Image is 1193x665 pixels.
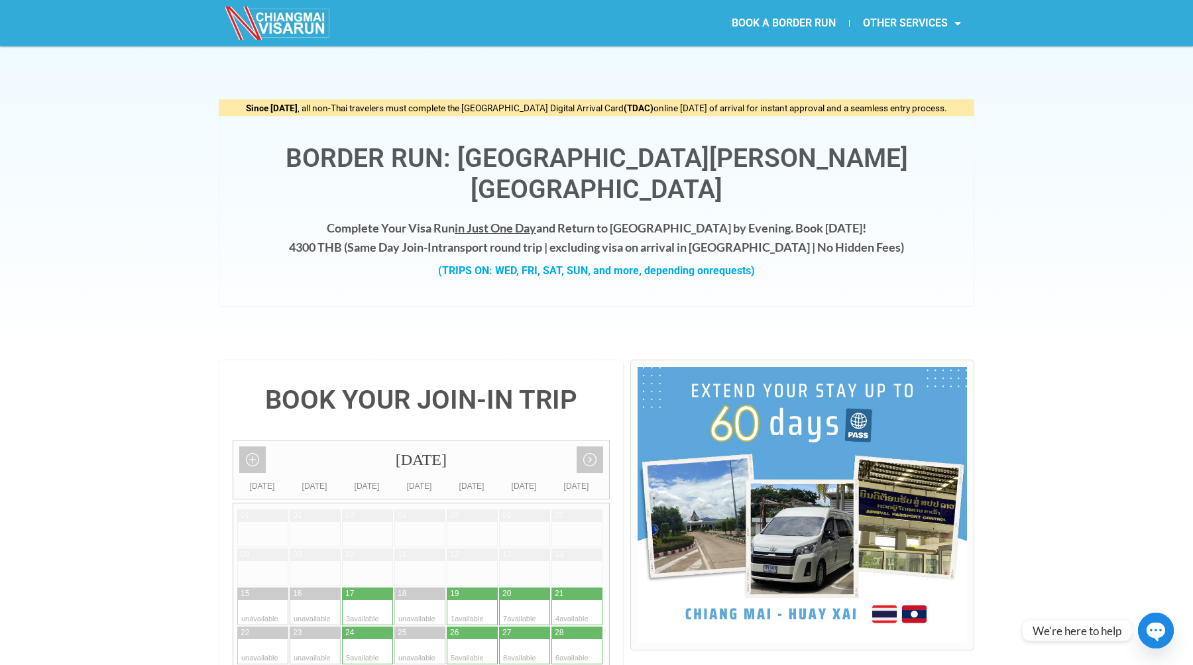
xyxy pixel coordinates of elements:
[293,510,302,521] div: 02
[455,221,536,235] span: in Just One Day
[596,8,974,38] nav: Menu
[345,588,354,599] div: 17
[502,588,511,599] div: 20
[555,588,563,599] div: 21
[709,264,755,277] span: requests)
[233,219,960,257] h4: Complete Your Visa Run and Return to [GEOGRAPHIC_DATA] by Evening. Book [DATE]! 4300 THB ( transp...
[450,627,459,639] div: 26
[241,627,249,639] div: 22
[241,549,249,560] div: 08
[624,103,653,113] strong: (TDAC)
[345,627,354,639] div: 24
[850,8,974,38] a: OTHER SERVICES
[445,480,498,493] div: [DATE]
[241,588,249,599] div: 15
[341,480,393,493] div: [DATE]
[233,440,609,480] div: [DATE]
[718,8,849,38] a: BOOK A BORDER RUN
[398,588,406,599] div: 18
[293,627,302,639] div: 23
[555,510,563,521] div: 07
[502,627,511,639] div: 27
[555,627,563,639] div: 28
[393,480,445,493] div: [DATE]
[450,588,459,599] div: 19
[398,627,406,639] div: 25
[233,143,960,205] h1: Border Run: [GEOGRAPHIC_DATA][PERSON_NAME][GEOGRAPHIC_DATA]
[345,510,354,521] div: 03
[550,480,602,493] div: [DATE]
[246,103,947,113] span: , all non-Thai travelers must complete the [GEOGRAPHIC_DATA] Digital Arrival Card online [DATE] o...
[293,588,302,599] div: 16
[450,549,459,560] div: 12
[438,264,755,277] strong: (TRIPS ON: WED, FRI, SAT, SUN, and more, depending on
[398,510,406,521] div: 04
[498,480,550,493] div: [DATE]
[398,549,406,560] div: 11
[288,480,341,493] div: [DATE]
[236,480,288,493] div: [DATE]
[241,510,249,521] div: 01
[502,510,511,521] div: 06
[450,510,459,521] div: 05
[347,240,438,254] strong: Same Day Join-In
[555,549,563,560] div: 14
[502,549,511,560] div: 13
[293,549,302,560] div: 09
[246,103,298,113] strong: Since [DATE]
[233,387,610,413] h4: BOOK YOUR JOIN-IN TRIP
[345,549,354,560] div: 10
